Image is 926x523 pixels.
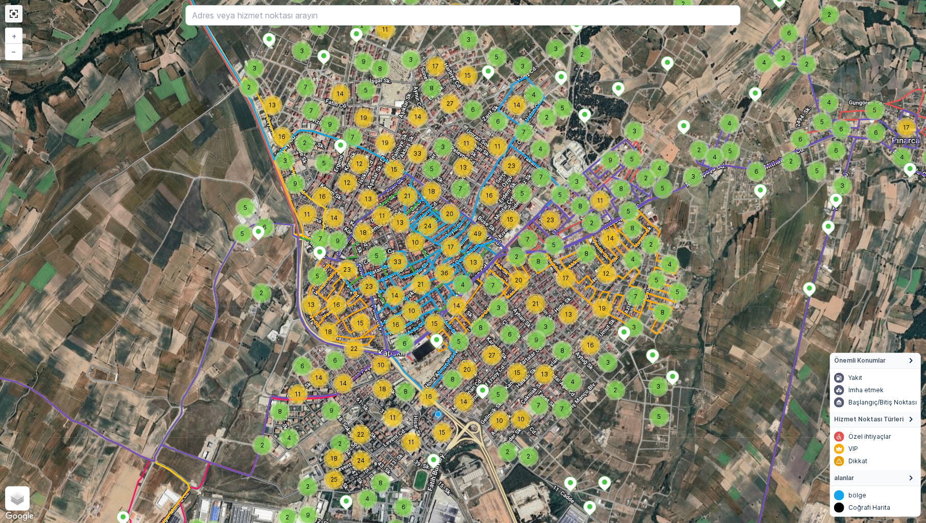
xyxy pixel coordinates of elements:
[820,118,824,126] span: 5
[391,292,398,299] span: 14
[713,153,717,161] span: 4
[558,304,579,325] div: 13
[353,52,374,72] div: 9
[488,298,509,318] div: 3
[358,189,378,209] div: 13
[515,253,518,260] span: 2
[359,276,379,297] div: 23
[470,258,477,266] span: 13
[623,249,643,270] div: 4
[834,147,838,154] span: 6
[244,58,265,79] div: 3
[446,100,454,107] span: 27
[619,185,623,193] span: 8
[479,185,500,206] div: 16
[269,101,276,109] span: 13
[391,165,397,173] span: 15
[319,193,326,200] span: 16
[556,268,576,289] div: 17
[691,173,695,180] span: 3
[322,159,326,167] span: 5
[622,149,643,170] div: 5
[401,301,422,321] div: 10
[283,157,287,164] span: 3
[449,331,469,352] div: 5
[247,83,251,91] span: 2
[364,86,368,94] span: 5
[353,108,374,128] div: 19
[330,84,350,104] div: 14
[463,100,483,120] div: 6
[459,185,462,193] span: 7
[532,91,536,99] span: 4
[356,160,363,168] span: 12
[382,139,389,147] span: 19
[531,167,552,187] div: 7
[660,308,664,316] span: 8
[311,229,331,249] div: 7
[417,280,424,288] span: 21
[405,232,425,253] div: 10
[873,106,876,114] span: 5
[496,117,500,125] span: 6
[414,113,421,121] span: 14
[819,92,839,113] div: 4
[558,191,562,199] span: 5
[483,275,504,296] div: 7
[495,53,498,61] span: 5
[356,80,376,101] div: 5
[530,139,551,159] div: 4
[831,119,851,139] div: 6
[514,122,534,142] div: 7
[540,210,561,230] div: 23
[892,147,912,168] div: 4
[259,289,263,297] span: 2
[576,244,597,264] div: 8
[512,183,533,204] div: 5
[263,223,267,231] span: 6
[590,191,610,211] div: 11
[353,223,373,243] div: 18
[659,254,680,275] div: 4
[652,302,673,323] div: 8
[781,54,785,62] span: 3
[508,330,512,338] span: 6
[683,167,703,187] div: 3
[296,77,316,98] div: 7
[408,107,428,127] div: 14
[781,151,801,172] div: 2
[343,127,363,148] div: 7
[453,302,460,310] span: 14
[473,230,482,237] span: 49
[461,281,465,289] span: 4
[301,101,322,121] div: 7
[232,224,253,244] div: 5
[372,206,392,226] div: 11
[507,247,527,267] div: 2
[561,104,564,112] span: 5
[728,147,732,155] span: 5
[668,282,688,302] div: 5
[325,328,332,336] span: 18
[520,189,524,197] span: 5
[631,255,635,263] span: 4
[657,164,661,172] span: 4
[789,157,793,165] span: 2
[840,182,844,189] span: 3
[430,84,434,92] span: 8
[337,259,358,280] div: 23
[425,56,446,77] div: 17
[375,252,378,259] span: 5
[600,228,621,249] div: 14
[304,210,310,218] span: 11
[367,246,387,266] div: 5
[689,140,709,160] div: 2
[463,252,484,273] div: 13
[611,179,631,199] div: 8
[566,172,587,192] div: 3
[408,307,415,315] span: 10
[330,214,338,222] span: 14
[597,197,603,204] span: 11
[584,250,588,257] span: 8
[424,314,445,334] div: 15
